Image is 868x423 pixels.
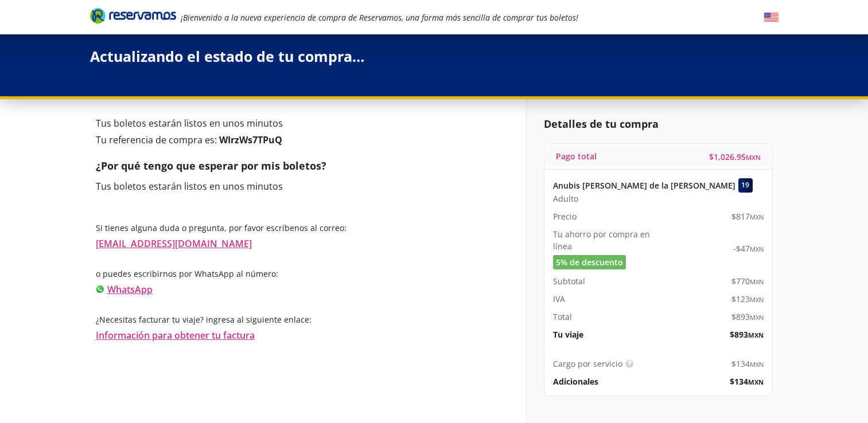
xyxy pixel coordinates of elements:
span: Adulto [553,193,578,205]
small: MXN [748,331,764,339]
span: -$ 47 [733,242,764,254]
p: IVA [553,293,565,305]
span: 5% de descuento [556,256,623,268]
button: English [764,10,779,25]
p: Cargo por servicio [553,358,622,370]
small: MXN [748,378,764,386]
a: Información para obtener tu factura [96,329,255,342]
a: [EMAIL_ADDRESS][DOMAIN_NAME] [96,237,252,250]
p: Tus boletos estarán listos en unos minutos [96,179,509,193]
small: MXN [750,360,764,369]
p: Tu referencia de compra es: [96,133,509,147]
span: $ 134 [730,375,764,387]
p: ¿Por qué tengo que esperar por mis boletos? [96,158,509,174]
span: $ 770 [731,275,764,287]
small: MXN [750,245,764,253]
small: MXN [746,153,761,162]
p: Subtotal [553,275,585,287]
i: Brand Logo [90,7,176,24]
b: WIrzWs7TPuQ [219,134,282,146]
p: Pago total [556,150,597,162]
p: Precio [553,210,577,222]
span: $ 817 [731,210,764,222]
em: ¡Bienvenido a la nueva experiencia de compra de Reservamos, una forma más sencilla de comprar tus... [181,12,578,23]
p: ¿Necesitas facturar tu viaje? ingresa al siguiente enlace: [96,314,509,326]
p: Tu viaje [553,328,583,340]
p: Anubis [PERSON_NAME] de la [PERSON_NAME] [553,179,735,191]
small: MXN [750,213,764,221]
p: Tus boletos estarán listos en unos minutos [96,116,509,130]
a: Brand Logo [90,7,176,28]
small: MXN [750,277,764,286]
div: 19 [738,178,753,193]
p: Detalles de tu compra [544,116,773,132]
span: $ 893 [731,311,764,323]
span: $ 893 [730,328,764,340]
p: Total [553,311,572,323]
p: Tu ahorro por compra en línea [553,228,659,252]
small: MXN [750,295,764,304]
p: Actualizando el estado de tu compra… [90,46,779,68]
a: WhatsApp [107,283,153,296]
span: $ 123 [731,293,764,305]
p: Adicionales [553,375,598,387]
p: Si tienes alguna duda o pregunta, por favor escríbenos al correo: [96,222,509,234]
small: MXN [750,313,764,322]
p: o puedes escribirnos por WhatsApp al número: [96,268,509,280]
span: $ 1,026.95 [709,151,761,163]
span: $ 134 [731,358,764,370]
